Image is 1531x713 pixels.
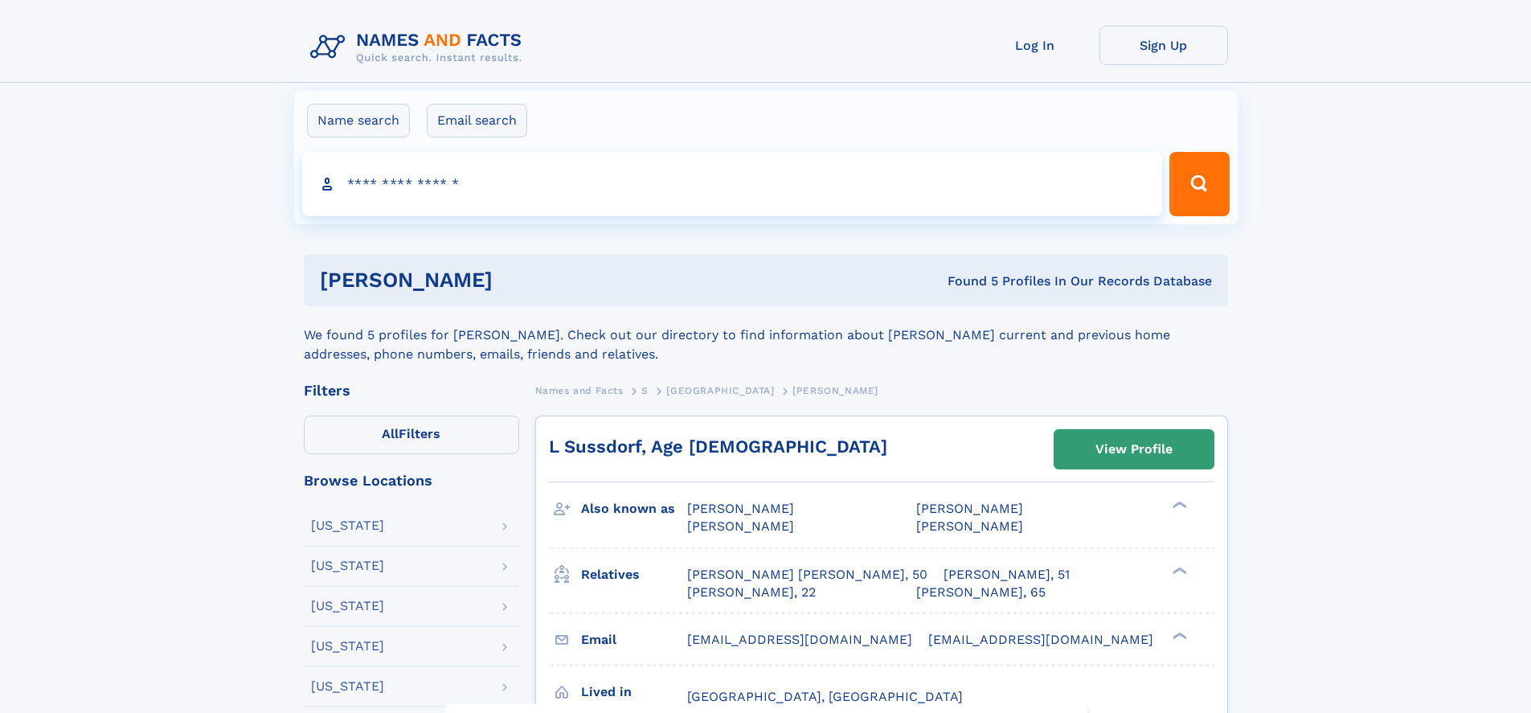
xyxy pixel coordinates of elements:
div: Filters [304,383,519,398]
div: Found 5 Profiles In Our Records Database [720,272,1212,290]
a: View Profile [1054,430,1214,469]
a: [GEOGRAPHIC_DATA] [666,380,774,400]
span: [GEOGRAPHIC_DATA], [GEOGRAPHIC_DATA] [687,689,963,704]
button: Search Button [1169,152,1229,216]
span: S [641,385,649,396]
div: [US_STATE] [311,680,384,693]
h3: Also known as [581,495,687,522]
h1: [PERSON_NAME] [320,270,720,290]
h3: Relatives [581,561,687,588]
div: View Profile [1095,431,1173,468]
div: We found 5 profiles for [PERSON_NAME]. Check out our directory to find information about [PERSON_... [304,306,1228,364]
span: [PERSON_NAME] [687,501,794,516]
a: Sign Up [1099,26,1228,65]
a: [PERSON_NAME], 51 [944,566,1070,584]
label: Filters [304,416,519,454]
span: [PERSON_NAME] [916,518,1023,534]
h3: Lived in [581,678,687,706]
div: Browse Locations [304,473,519,488]
div: [US_STATE] [311,600,384,613]
a: Log In [971,26,1099,65]
a: L Sussdorf, Age [DEMOGRAPHIC_DATA] [549,436,887,457]
div: [US_STATE] [311,559,384,572]
h3: Email [581,626,687,654]
span: [EMAIL_ADDRESS][DOMAIN_NAME] [928,632,1153,647]
a: [PERSON_NAME], 65 [916,584,1046,601]
span: All [382,426,399,441]
input: search input [302,152,1163,216]
span: [PERSON_NAME] [687,518,794,534]
span: [EMAIL_ADDRESS][DOMAIN_NAME] [687,632,912,647]
label: Email search [427,104,527,137]
div: ❯ [1169,630,1188,641]
div: ❯ [1169,565,1188,576]
img: Logo Names and Facts [304,26,535,69]
div: [US_STATE] [311,519,384,532]
a: [PERSON_NAME] [PERSON_NAME], 50 [687,566,927,584]
label: Name search [307,104,410,137]
a: [PERSON_NAME], 22 [687,584,816,601]
span: [PERSON_NAME] [916,501,1023,516]
span: [GEOGRAPHIC_DATA] [666,385,774,396]
div: [US_STATE] [311,640,384,653]
a: S [641,380,649,400]
div: ❯ [1169,500,1188,510]
a: Names and Facts [535,380,624,400]
span: [PERSON_NAME] [792,385,878,396]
